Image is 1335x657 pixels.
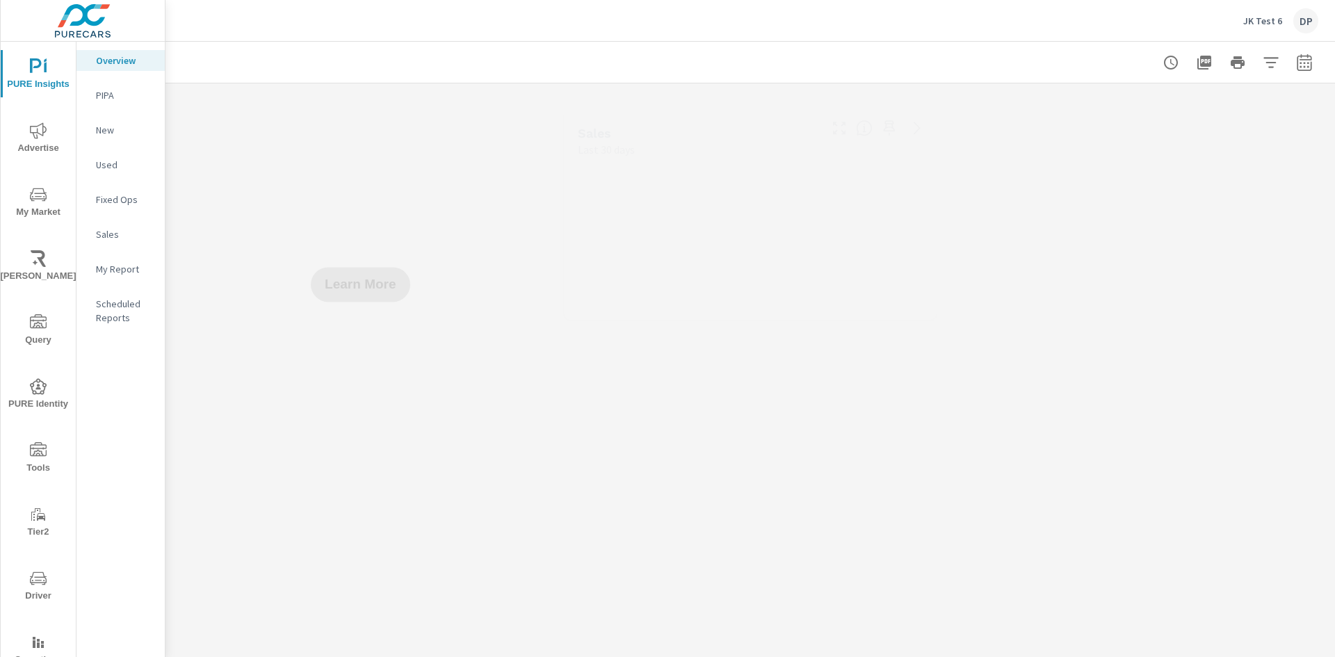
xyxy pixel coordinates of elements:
[76,85,165,106] div: PIPA
[96,227,154,241] p: Sales
[96,123,154,137] p: New
[1290,49,1318,76] button: Select Date Range
[76,50,165,71] div: Overview
[96,54,154,67] p: Overview
[878,117,900,139] span: Save this to your personalized report
[5,250,72,284] span: [PERSON_NAME]
[76,154,165,175] div: Used
[1293,8,1318,33] div: DP
[5,378,72,412] span: PURE Identity
[76,189,165,210] div: Fixed Ops
[5,58,72,92] span: PURE Insights
[5,186,72,220] span: My Market
[856,120,873,136] span: Number of vehicles sold by the dealership over the selected date range. [Source: This data is sou...
[96,88,154,102] p: PIPA
[76,120,165,140] div: New
[828,117,850,139] button: Make Fullscreen
[1224,49,1252,76] button: Print Report
[1257,49,1285,76] button: Apply Filters
[5,442,72,476] span: Tools
[76,259,165,279] div: My Report
[1243,15,1282,27] p: JK Test 6
[96,158,154,172] p: Used
[76,293,165,328] div: Scheduled Reports
[5,122,72,156] span: Advertise
[5,314,72,348] span: Query
[96,297,154,325] p: Scheduled Reports
[906,117,928,139] a: See more details in report
[96,193,154,206] p: Fixed Ops
[76,224,165,245] div: Sales
[5,506,72,540] span: Tier2
[578,126,611,140] h5: Sales
[5,570,72,604] span: Driver
[96,262,154,276] p: My Report
[578,141,635,158] p: Last 30 days
[1190,49,1218,76] button: "Export Report to PDF"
